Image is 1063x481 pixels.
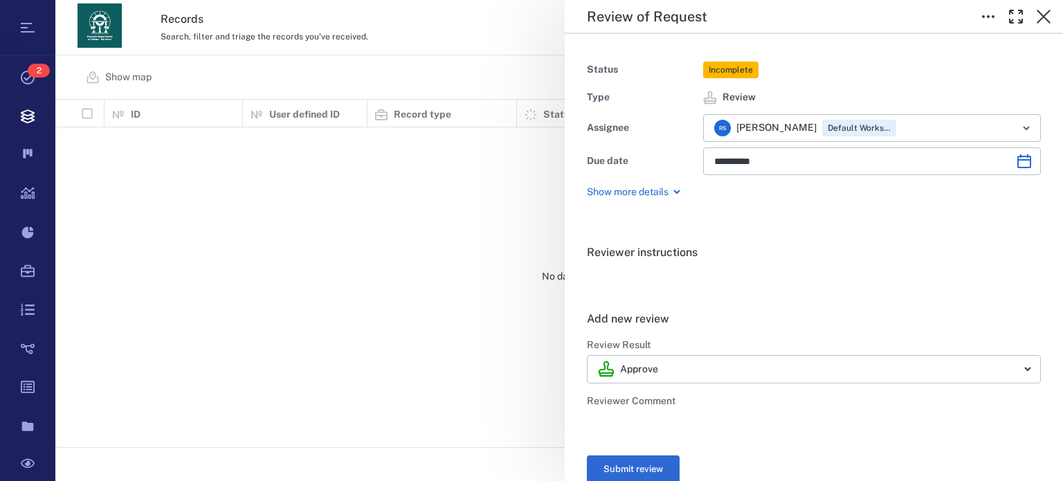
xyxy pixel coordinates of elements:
[587,311,1041,327] h6: Add new review
[587,88,698,107] div: Type
[587,118,698,138] div: Assignee
[587,394,1041,408] h6: Reviewer Comment
[620,363,658,376] p: Approve
[1010,147,1038,175] button: Choose date, selected date is Aug 28, 2025
[825,122,893,134] span: Default Workspace
[587,273,590,287] span: .
[714,120,731,136] div: R S
[587,338,1041,352] h6: Review Result
[723,91,756,105] span: Review
[28,64,50,78] span: 2
[974,3,1002,30] button: Toggle to Edit Boxes
[706,64,756,76] span: Incomplete
[1030,3,1057,30] button: Close
[1017,118,1036,138] button: Open
[1002,3,1030,30] button: Toggle Fullscreen
[587,8,707,26] h5: Review of Request
[587,244,1041,261] h6: Reviewer instructions
[736,121,817,135] span: [PERSON_NAME]
[587,152,698,171] div: Due date
[587,60,698,80] div: Status
[587,185,669,199] p: Show more details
